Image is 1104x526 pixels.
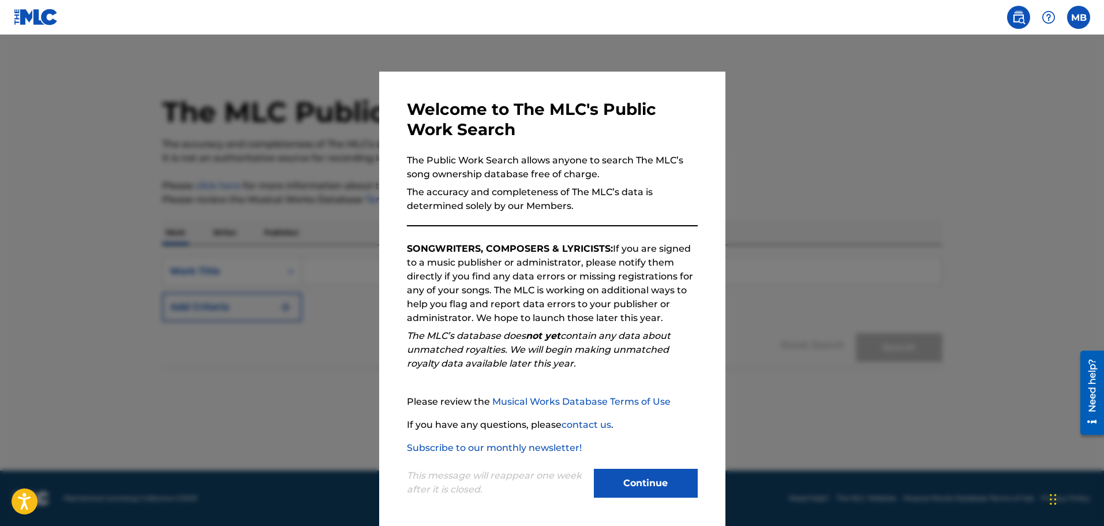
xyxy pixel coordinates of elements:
[407,185,698,213] p: The accuracy and completeness of The MLC’s data is determined solely by our Members.
[1007,6,1030,29] a: Public Search
[407,418,698,432] p: If you have any questions, please .
[1050,482,1057,517] div: Drag
[1012,10,1026,24] img: search
[1046,471,1104,526] iframe: Chat Widget
[407,395,698,409] p: Please review the
[1037,6,1060,29] div: Help
[14,9,58,25] img: MLC Logo
[407,243,613,254] strong: SONGWRITERS, COMPOSERS & LYRICISTS:
[492,396,671,407] a: Musical Works Database Terms of Use
[407,242,698,325] p: If you are signed to a music publisher or administrator, please notify them directly if you find ...
[1067,6,1090,29] div: User Menu
[407,154,698,181] p: The Public Work Search allows anyone to search The MLC’s song ownership database free of charge.
[407,442,582,453] a: Subscribe to our monthly newsletter!
[407,469,587,497] p: This message will reappear one week after it is closed.
[594,469,698,498] button: Continue
[407,99,698,140] h3: Welcome to The MLC's Public Work Search
[526,330,560,341] strong: not yet
[1072,346,1104,439] iframe: Resource Center
[1042,10,1056,24] img: help
[407,330,671,369] em: The MLC’s database does contain any data about unmatched royalties. We will begin making unmatche...
[562,419,611,430] a: contact us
